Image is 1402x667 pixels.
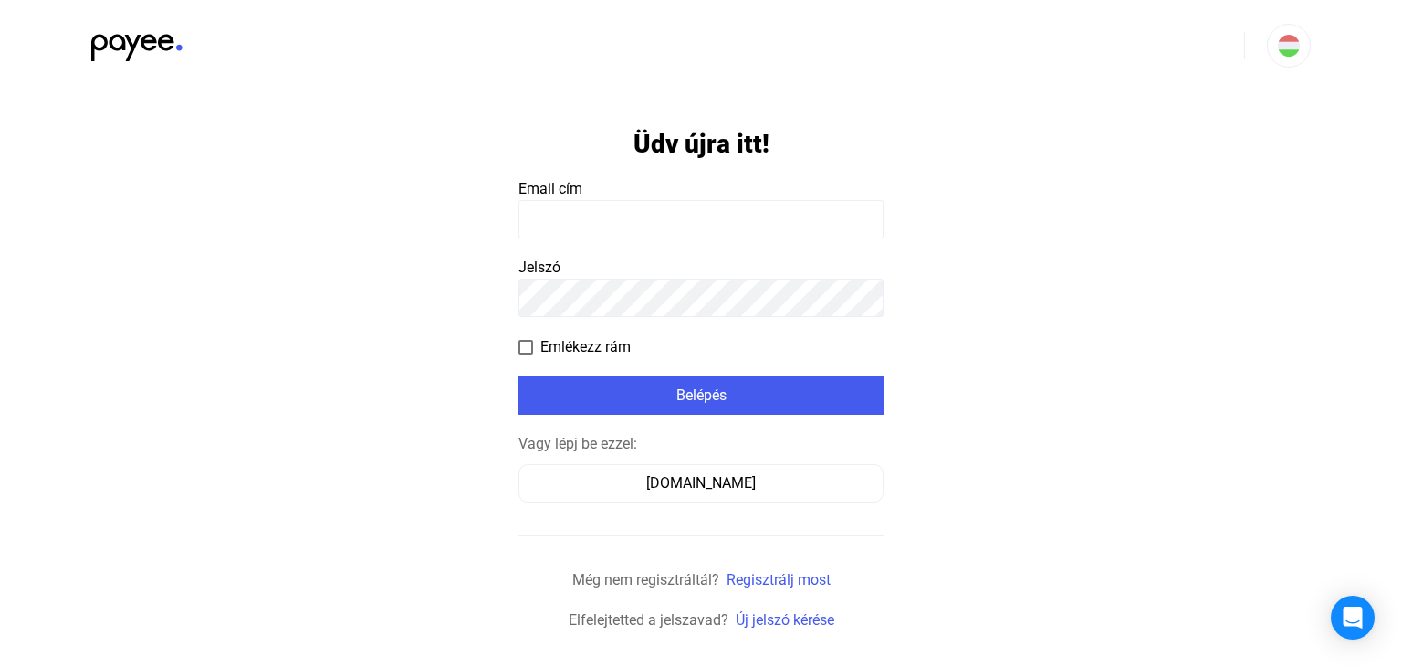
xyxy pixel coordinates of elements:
[525,472,877,494] div: [DOMAIN_NAME]
[1267,24,1311,68] button: HU
[633,128,769,160] h1: Üdv újra itt!
[91,24,183,61] img: black-payee-blue-dot.svg
[518,433,884,455] div: Vagy lépj be ezzel:
[518,474,884,492] a: [DOMAIN_NAME]
[569,611,728,629] span: Elfelejtetted a jelszavad?
[1278,35,1300,57] img: HU
[736,611,834,629] a: Új jelszó kérése
[1331,596,1375,640] div: Open Intercom Messenger
[518,180,582,197] span: Email cím
[518,464,884,503] button: [DOMAIN_NAME]
[540,336,631,358] span: Emlékezz rám
[572,571,719,588] span: Még nem regisztráltál?
[524,385,878,407] div: Belépés
[518,259,560,276] span: Jelszó
[727,571,831,588] a: Regisztrálj most
[518,376,884,415] button: Belépés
